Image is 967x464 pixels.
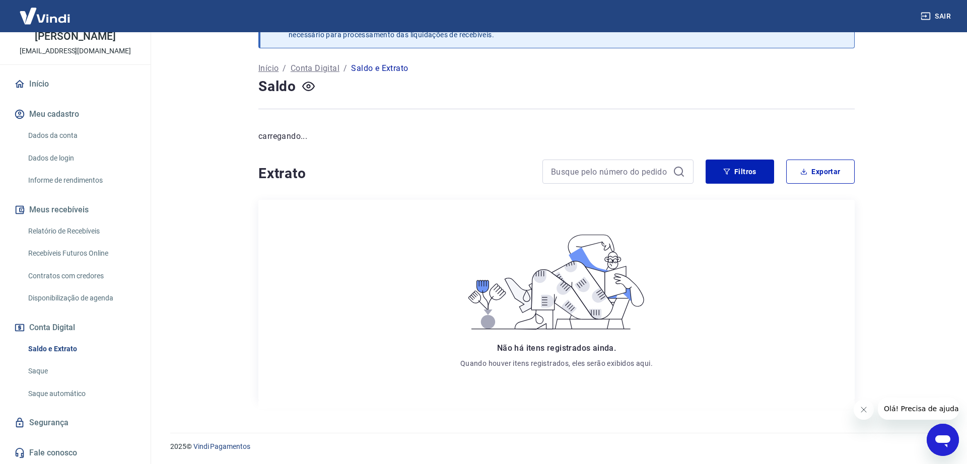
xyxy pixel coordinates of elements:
[6,7,85,15] span: Olá! Precisa de ajuda?
[12,73,139,95] a: Início
[497,343,616,353] span: Não há itens registrados ainda.
[258,76,296,97] h4: Saldo
[24,125,139,146] a: Dados da conta
[24,221,139,242] a: Relatório de Recebíveis
[258,164,530,184] h4: Extrato
[258,130,855,142] p: carregando...
[24,383,139,404] a: Saque automático
[460,358,653,368] p: Quando houver itens registrados, eles serão exibidos aqui.
[854,400,874,420] iframe: Fechar mensagem
[20,46,131,56] p: [EMAIL_ADDRESS][DOMAIN_NAME]
[706,160,774,184] button: Filtros
[170,441,943,452] p: 2025 ©
[24,170,139,191] a: Informe de rendimentos
[551,164,669,179] input: Busque pelo número do pedido
[12,103,139,125] button: Meu cadastro
[12,1,78,31] img: Vindi
[24,339,139,359] a: Saldo e Extrato
[927,424,959,456] iframe: Botão para abrir a janela de mensagens
[193,442,250,450] a: Vindi Pagamentos
[12,442,139,464] a: Fale conosco
[24,266,139,286] a: Contratos com credores
[24,243,139,264] a: Recebíveis Futuros Online
[24,148,139,169] a: Dados de login
[351,62,408,74] p: Saldo e Extrato
[12,412,139,434] a: Segurança
[12,199,139,221] button: Meus recebíveis
[24,361,139,381] a: Saque
[24,288,139,308] a: Disponibilização de agenda
[786,160,855,184] button: Exportar
[878,398,959,420] iframe: Mensagem da empresa
[919,7,955,26] button: Sair
[35,31,115,42] p: [PERSON_NAME]
[283,62,286,74] p: /
[258,62,279,74] a: Início
[12,317,139,339] button: Conta Digital
[291,62,339,74] a: Conta Digital
[343,62,347,74] p: /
